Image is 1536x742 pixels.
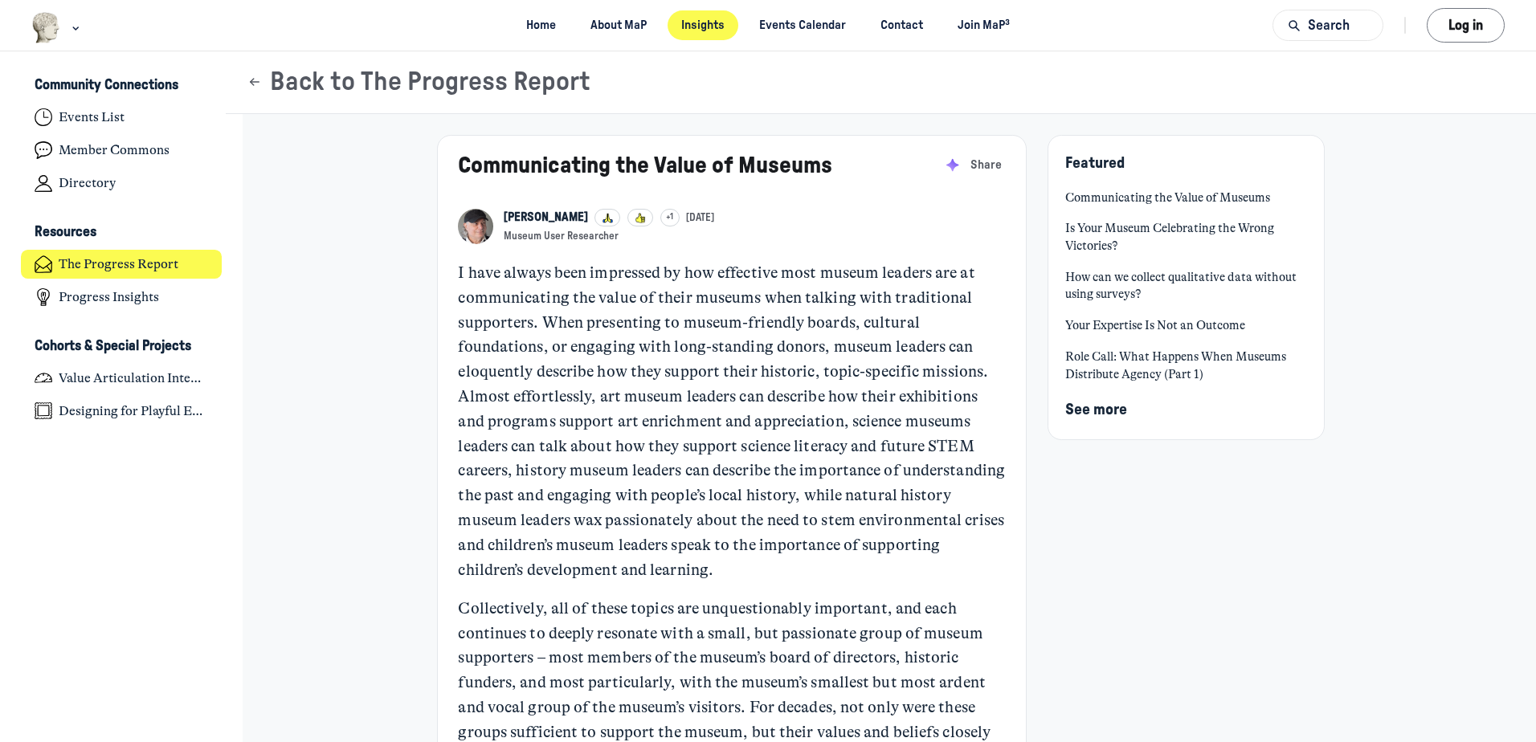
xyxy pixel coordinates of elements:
[21,250,223,279] a: The Progress Report
[21,103,223,132] a: Events List
[504,209,715,243] button: View John H Falk profile+1[DATE]Museum User Researcher
[59,109,125,125] h4: Events List
[35,77,178,94] h3: Community Connections
[21,332,223,360] button: Cohorts & Special ProjectsCollapse space
[1065,190,1306,207] a: Communicating the Value of Museums
[21,363,223,393] a: Value Articulation Intensive (Cultural Leadership Lab)
[668,10,739,40] a: Insights
[35,338,191,355] h3: Cohorts & Special Projects
[31,12,61,43] img: Museums as Progress logo
[35,224,96,241] h3: Resources
[59,289,159,305] h4: Progress Insights
[59,142,170,158] h4: Member Commons
[1065,402,1127,418] span: See more
[59,403,208,419] h4: Designing for Playful Engagement
[458,154,832,177] a: Communicating the Value of Museums
[944,10,1024,40] a: Join MaP³
[941,153,965,177] button: Summarize
[458,209,492,243] a: View John H Falk profile
[59,256,178,272] h4: The Progress Report
[504,230,619,243] button: Museum User Researcher
[21,283,223,312] a: Progress Insights
[458,261,1005,582] p: I have always been impressed by how effective most museum leaders are at communicating the value ...
[686,211,714,225] a: [DATE]
[867,10,938,40] a: Contact
[226,51,1536,114] header: Page Header
[1065,156,1125,171] span: Featured
[1065,397,1127,422] button: See more
[577,10,661,40] a: About MaP
[21,169,223,198] a: Directory
[666,211,673,224] span: +1
[1065,349,1306,383] a: Role Call: What Happens When Museums Distribute Agency (Part 1)
[21,136,223,165] a: Member Commons
[59,370,208,386] h4: Value Articulation Intensive (Cultural Leadership Lab)
[31,10,84,45] button: Museums as Progress logo
[1065,317,1306,335] a: Your Expertise Is Not an Outcome
[21,72,223,100] button: Community ConnectionsCollapse space
[504,209,588,226] a: View John H Falk profile
[1427,8,1505,43] button: Log in
[970,157,1002,174] span: Share
[966,153,1005,177] button: Share
[512,10,570,40] a: Home
[21,396,223,426] a: Designing for Playful Engagement
[746,10,860,40] a: Events Calendar
[1273,10,1383,41] button: Search
[59,175,116,191] h4: Directory
[247,67,590,98] button: Back to The Progress Report
[1065,220,1306,255] a: Is Your Museum Celebrating the Wrong Victories?
[21,219,223,247] button: ResourcesCollapse space
[1065,269,1306,304] a: How can we collect qualitative data without using surveys?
